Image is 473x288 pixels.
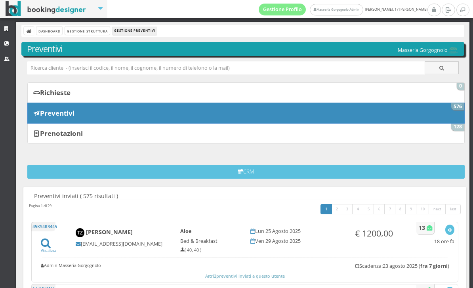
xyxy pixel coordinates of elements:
[27,103,465,123] a: Preventivi 576
[65,27,109,35] a: Gestione Struttura
[27,44,459,54] h3: Preventivi
[429,204,446,214] a: next
[457,83,465,90] span: 0
[250,238,344,244] h5: Ven 29 Agosto 2025
[419,224,425,231] b: 13
[355,228,414,238] h3: € 1200,00
[310,4,363,15] a: Masseria Gorgognolo Admin
[6,1,86,17] img: BookingDesigner.com
[420,263,448,269] b: fra 7 giorni
[355,263,449,269] h5: Scadenza:
[434,238,454,244] h5: 18 ore fa
[76,228,85,237] img: Taita Zuiderveld
[41,243,56,253] a: Visualizza
[250,228,344,234] h5: Lun 25 Agosto 2025
[214,273,216,279] b: 2
[29,203,51,208] h45: Pagina 1 di 29
[40,109,74,118] b: Preventivi
[374,204,385,214] a: 6
[113,27,157,35] li: Gestione Preventivi
[448,47,459,54] img: 0603869b585f11eeb13b0a069e529790.png
[76,241,170,247] h5: [EMAIL_ADDRESS][DOMAIN_NAME]
[395,204,406,214] a: 8
[331,204,343,214] a: 2
[35,273,454,280] button: Altri2preventivi inviati a questo utente
[383,263,449,269] span: 23 agosto 2025 ( )
[259,4,427,15] span: [PERSON_NAME], 17 [PERSON_NAME]
[451,124,465,131] span: 128
[398,47,459,54] h5: Masseria Gorgognolo
[363,204,374,214] a: 5
[451,103,465,110] span: 576
[405,204,417,214] a: 9
[416,204,429,214] a: 10
[445,204,461,214] a: last
[34,193,118,199] span: Preventivi inviati ( 575 risultati )
[27,82,465,103] a: Richieste 0
[384,204,396,214] a: 7
[41,263,101,268] h6: Admin Masseria Gorgognolo
[40,129,83,138] b: Prenotazioni
[40,88,71,97] b: Richieste
[27,61,425,74] input: Ricerca cliente - (inserisci il codice, il nome, il cognome, il numero di telefono o la mail)
[27,123,465,144] a: Prenotazioni 128
[27,165,465,179] button: CRM
[320,204,332,214] a: 1
[180,248,239,253] h6: ( 40, 40 )
[36,27,62,35] a: Dashboard
[31,222,55,231] h5: 45KS4R3445
[259,4,306,15] a: Gestione Profilo
[180,228,191,235] b: Aloe
[352,204,364,214] a: 4
[180,238,239,244] h5: Bed & Breakfast
[342,204,353,214] a: 3
[86,228,133,236] b: [PERSON_NAME]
